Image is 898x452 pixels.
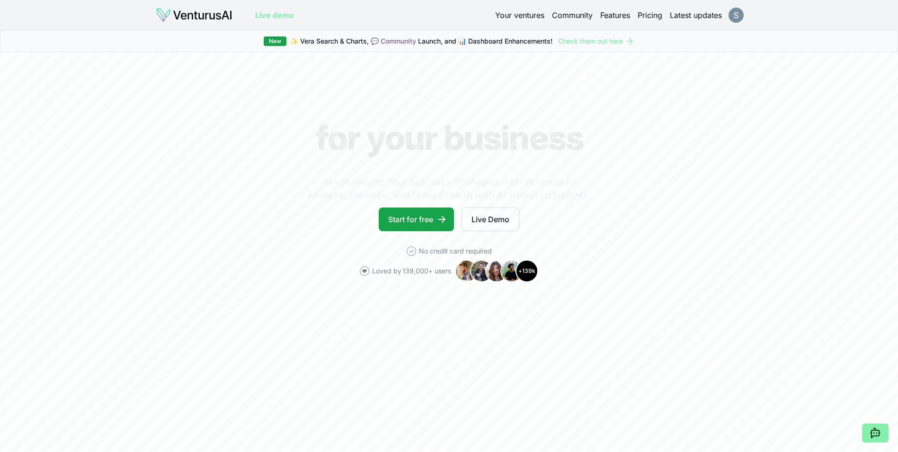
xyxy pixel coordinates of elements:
a: Live Demo [462,208,519,231]
a: Check them out here [558,36,634,46]
img: logo [156,8,232,23]
a: Latest updates [670,9,722,21]
a: Start for free [379,208,454,231]
a: Features [600,9,630,21]
a: Community [552,9,593,21]
a: Community [381,37,416,45]
span: ✨ Vera Search & Charts, 💬 Launch, and 📊 Dashboard Enhancements! [290,36,552,46]
img: Avatar 3 [485,260,508,282]
img: Avatar 1 [455,260,478,282]
img: ACg8ocImhshmkKhFTFxYGFQkNJNLyAYRSWZaZO2_w_JLNe6Esda6dQ=s96-c [729,8,744,23]
a: Your ventures [495,9,544,21]
img: Avatar 4 [500,260,523,282]
a: Pricing [638,9,662,21]
img: Avatar 2 [470,260,493,282]
a: Live demo [255,9,294,21]
div: New [264,36,286,46]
